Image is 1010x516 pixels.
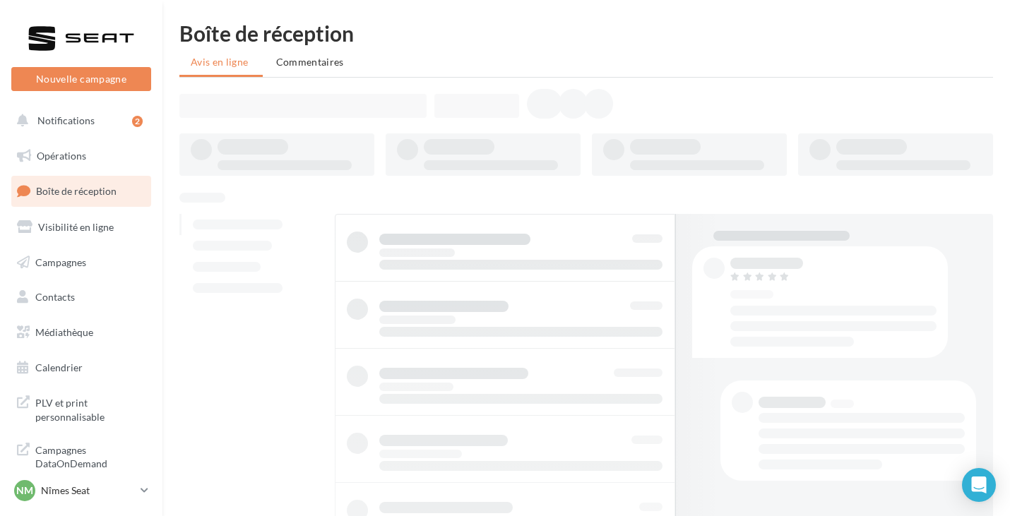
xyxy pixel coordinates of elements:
button: Notifications 2 [8,106,148,136]
a: Médiathèque [8,318,154,347]
span: Campagnes DataOnDemand [35,440,145,471]
a: Campagnes [8,248,154,277]
button: Nouvelle campagne [11,67,151,91]
span: Opérations [37,150,86,162]
a: Contacts [8,282,154,312]
span: Contacts [35,291,75,303]
span: Campagnes [35,256,86,268]
a: PLV et print personnalisable [8,388,154,429]
div: Boîte de réception [179,23,993,44]
span: Médiathèque [35,326,93,338]
span: Notifications [37,114,95,126]
a: Nm Nîmes Seat [11,477,151,504]
span: Visibilité en ligne [38,221,114,233]
span: Commentaires [276,56,344,68]
span: PLV et print personnalisable [35,393,145,424]
a: Campagnes DataOnDemand [8,435,154,476]
div: Open Intercom Messenger [962,468,996,502]
a: Opérations [8,141,154,171]
a: Calendrier [8,353,154,383]
span: Nm [16,484,33,498]
div: 2 [132,116,143,127]
p: Nîmes Seat [41,484,135,498]
a: Boîte de réception [8,176,154,206]
span: Calendrier [35,361,83,373]
a: Visibilité en ligne [8,212,154,242]
span: Boîte de réception [36,185,117,197]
